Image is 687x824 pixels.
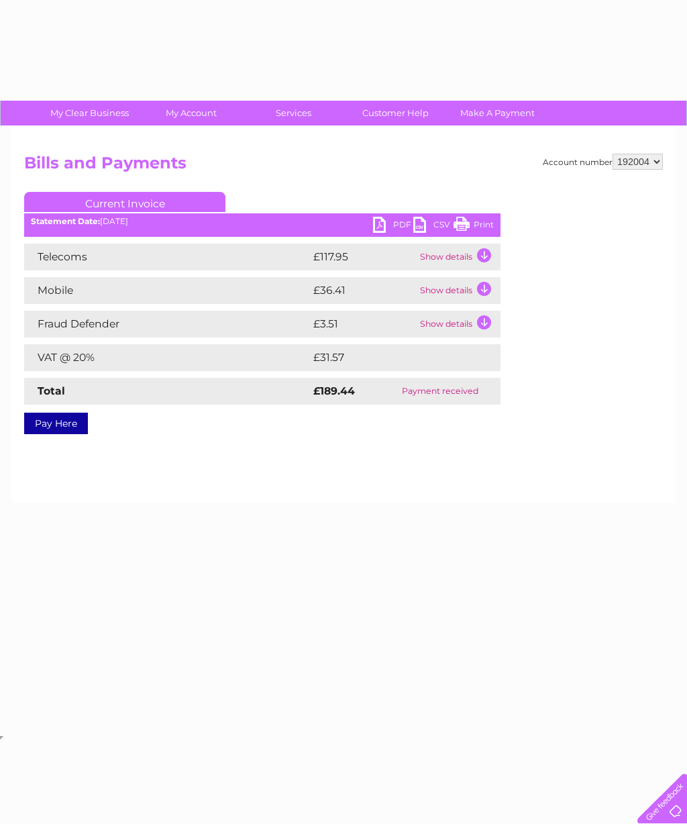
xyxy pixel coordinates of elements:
[310,344,472,371] td: £31.57
[310,244,417,270] td: £117.95
[417,311,500,338] td: Show details
[380,378,500,405] td: Payment received
[310,277,417,304] td: £36.41
[31,216,100,226] b: Statement Date:
[310,311,417,338] td: £3.51
[543,154,663,170] div: Account number
[24,192,225,212] a: Current Invoice
[417,277,500,304] td: Show details
[38,384,65,397] strong: Total
[136,101,247,125] a: My Account
[24,154,663,179] h2: Bills and Payments
[413,217,454,236] a: CSV
[34,101,145,125] a: My Clear Business
[340,101,451,125] a: Customer Help
[24,244,310,270] td: Telecoms
[442,101,553,125] a: Make A Payment
[417,244,500,270] td: Show details
[24,277,310,304] td: Mobile
[313,384,355,397] strong: £189.44
[454,217,494,236] a: Print
[24,413,88,434] a: Pay Here
[24,311,310,338] td: Fraud Defender
[238,101,349,125] a: Services
[24,217,500,226] div: [DATE]
[373,217,413,236] a: PDF
[24,344,310,371] td: VAT @ 20%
